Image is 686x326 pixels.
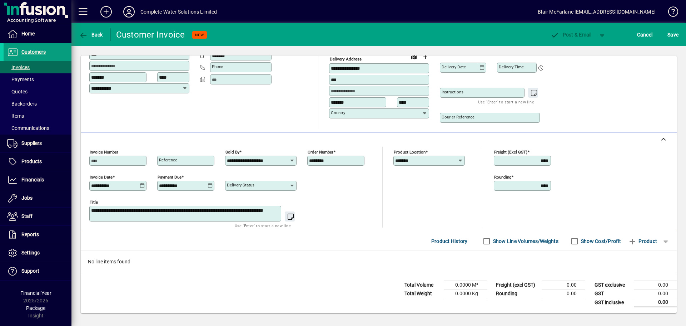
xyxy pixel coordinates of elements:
[90,200,98,205] mat-label: Title
[21,177,44,183] span: Financials
[4,98,71,110] a: Backorders
[21,232,39,237] span: Reports
[118,5,140,18] button: Profile
[542,289,585,298] td: 0.00
[634,289,677,298] td: 0.00
[21,195,33,201] span: Jobs
[637,29,653,40] span: Cancel
[90,150,118,155] mat-label: Invoice number
[71,28,111,41] app-page-header-button: Back
[442,64,466,69] mat-label: Delivery date
[408,51,419,62] a: View on map
[21,31,35,37] span: Home
[394,150,426,155] mat-label: Product location
[21,140,42,146] span: Suppliers
[494,175,511,180] mat-label: Rounding
[7,101,37,107] span: Backorders
[478,98,534,106] mat-hint: Use 'Enter' to start a new line
[79,32,103,38] span: Back
[212,64,223,69] mat-label: Phone
[4,122,71,134] a: Communications
[7,64,30,70] span: Invoices
[538,6,656,18] div: Blair McFarlane [EMAIL_ADDRESS][DOMAIN_NAME]
[235,222,291,230] mat-hint: Use 'Enter' to start a new line
[667,29,678,40] span: ave
[667,32,670,38] span: S
[431,235,468,247] span: Product History
[21,250,40,256] span: Settings
[26,305,45,311] span: Package
[625,235,661,248] button: Product
[4,73,71,86] a: Payments
[195,33,204,37] span: NEW
[4,244,71,262] a: Settings
[4,86,71,98] a: Quotes
[419,51,431,63] button: Choose address
[77,28,105,41] button: Back
[7,113,24,119] span: Items
[547,28,595,41] button: Post & Email
[4,61,71,73] a: Invoices
[140,6,217,18] div: Complete Water Solutions Limited
[116,29,185,40] div: Customer Invoice
[4,262,71,280] a: Support
[542,281,585,289] td: 0.00
[494,150,527,155] mat-label: Freight (excl GST)
[634,281,677,289] td: 0.00
[4,135,71,152] a: Suppliers
[563,32,566,38] span: P
[159,157,177,162] mat-label: Reference
[4,171,71,189] a: Financials
[158,175,182,180] mat-label: Payment due
[20,290,51,296] span: Financial Year
[591,289,634,298] td: GST
[308,150,333,155] mat-label: Order number
[428,235,471,248] button: Product History
[4,226,71,244] a: Reports
[591,281,634,289] td: GST exclusive
[4,25,71,43] a: Home
[628,235,657,247] span: Product
[21,159,42,164] span: Products
[7,77,34,82] span: Payments
[444,281,487,289] td: 0.0000 M³
[634,298,677,307] td: 0.00
[492,281,542,289] td: Freight (excl GST)
[227,183,254,188] mat-label: Delivery status
[401,289,444,298] td: Total Weight
[4,208,71,225] a: Staff
[663,1,677,25] a: Knowledge Base
[4,189,71,207] a: Jobs
[635,28,655,41] button: Cancel
[550,32,592,38] span: ost & Email
[95,5,118,18] button: Add
[591,298,634,307] td: GST inclusive
[21,49,46,55] span: Customers
[21,213,33,219] span: Staff
[7,89,28,94] span: Quotes
[90,175,113,180] mat-label: Invoice date
[492,238,558,245] label: Show Line Volumes/Weights
[580,238,621,245] label: Show Cost/Profit
[7,125,49,131] span: Communications
[401,281,444,289] td: Total Volume
[4,110,71,122] a: Items
[442,89,463,94] mat-label: Instructions
[444,289,487,298] td: 0.0000 Kg
[442,115,474,120] mat-label: Courier Reference
[499,64,524,69] mat-label: Delivery time
[331,110,345,115] mat-label: Country
[21,268,39,274] span: Support
[81,251,677,273] div: No line items found
[225,150,239,155] mat-label: Sold by
[4,153,71,171] a: Products
[666,28,680,41] button: Save
[492,289,542,298] td: Rounding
